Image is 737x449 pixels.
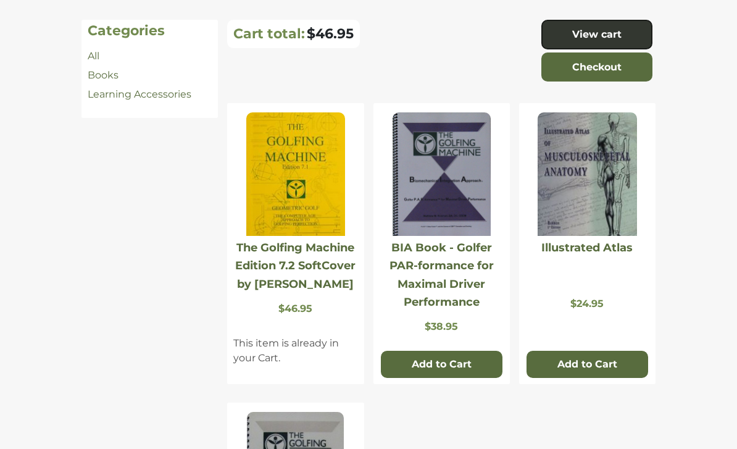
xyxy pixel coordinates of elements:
[88,88,191,100] a: Learning Accessories
[246,112,345,236] img: The Golfing Machine Edition 7.2 SoftCover by Homer Kelley
[307,25,354,42] span: $46.95
[393,112,491,236] img: BIA Book - Golfer PAR-formance for Maximal Driver Performance
[88,50,99,62] a: All
[233,25,305,42] p: Cart total:
[381,351,502,378] button: Add to Cart
[235,241,356,291] a: The Golfing Machine Edition 7.2 SoftCover by [PERSON_NAME]
[525,298,649,309] p: $24.95
[527,351,648,378] button: Add to Cart
[233,336,357,366] p: This item is already in your Cart.
[88,69,119,81] a: Books
[380,321,504,332] p: $38.95
[538,112,636,236] img: Illustrated Atlas
[541,52,652,82] a: Checkout
[233,303,357,314] p: $46.95
[389,241,494,309] a: BIA Book - Golfer PAR-formance for Maximal Driver Performance
[541,241,633,254] a: Illustrated Atlas
[541,20,652,49] a: View cart
[88,23,212,39] h4: Categories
